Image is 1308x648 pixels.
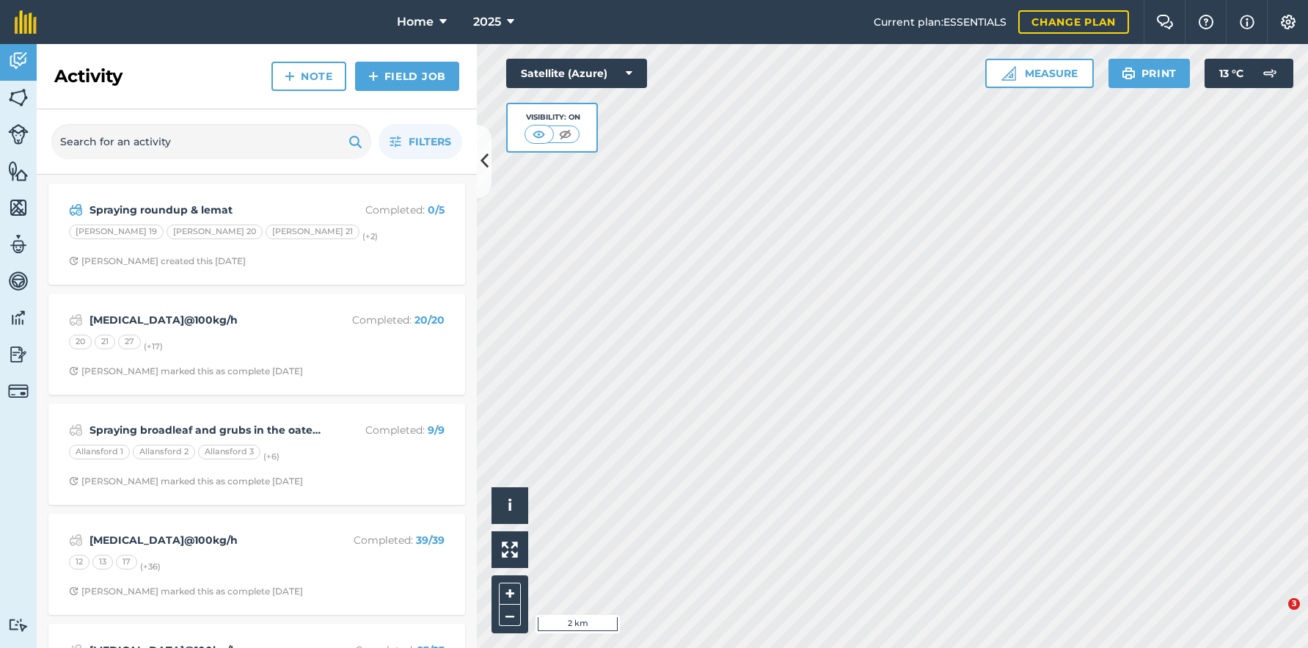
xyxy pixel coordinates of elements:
[506,59,647,88] button: Satellite (Azure)
[54,65,123,88] h2: Activity
[328,422,445,438] p: Completed :
[51,124,371,159] input: Search for an activity
[69,421,83,439] img: svg+xml;base64,PD94bWwgdmVyc2lvbj0iMS4wIiBlbmNvZGluZz0idXRmLTgiPz4KPCEtLSBHZW5lcmF0b3I6IEFkb2JlIE...
[8,307,29,329] img: svg+xml;base64,PD94bWwgdmVyc2lvbj0iMS4wIiBlbmNvZGluZz0idXRmLTgiPz4KPCEtLSBHZW5lcmF0b3I6IEFkb2JlIE...
[1018,10,1129,34] a: Change plan
[8,50,29,72] img: svg+xml;base64,PD94bWwgdmVyc2lvbj0iMS4wIiBlbmNvZGluZz0idXRmLTgiPz4KPCEtLSBHZW5lcmF0b3I6IEFkb2JlIE...
[502,542,518,558] img: Four arrows, one pointing top left, one top right, one bottom right and the last bottom left
[271,62,346,91] a: Note
[69,476,303,487] div: [PERSON_NAME] marked this as complete [DATE]
[428,423,445,437] strong: 9 / 9
[1205,59,1293,88] button: 13 °C
[8,160,29,182] img: svg+xml;base64,PHN2ZyB4bWxucz0iaHR0cDovL3d3dy53My5vcmcvMjAwMC9zdmciIHdpZHRoPSI1NiIgaGVpZ2h0PSI2MC...
[1108,59,1191,88] button: Print
[69,256,78,266] img: Clock with arrow pointing clockwise
[428,203,445,216] strong: 0 / 5
[89,202,322,218] strong: Spraying roundup & lemat
[69,586,78,596] img: Clock with arrow pointing clockwise
[1255,59,1285,88] img: svg+xml;base64,PD94bWwgdmVyc2lvbj0iMS4wIiBlbmNvZGluZz0idXRmLTgiPz4KPCEtLSBHZW5lcmF0b3I6IEFkb2JlIE...
[414,313,445,327] strong: 20 / 20
[57,192,456,276] a: Spraying roundup & lematCompleted: 0/5[PERSON_NAME] 19[PERSON_NAME] 20[PERSON_NAME] 21(+2)Clock w...
[95,335,115,349] div: 21
[492,487,528,524] button: i
[57,412,456,496] a: Spraying broadleaf and grubs in the oaten vetchCompleted: 9/9Allansford 1Allansford 2Allansford 3...
[69,201,83,219] img: svg+xml;base64,PD94bWwgdmVyc2lvbj0iMS4wIiBlbmNvZGluZz0idXRmLTgiPz4KPCEtLSBHZW5lcmF0b3I6IEFkb2JlIE...
[508,496,512,514] span: i
[69,531,83,549] img: svg+xml;base64,PD94bWwgdmVyc2lvbj0iMS4wIiBlbmNvZGluZz0idXRmLTgiPz4KPCEtLSBHZW5lcmF0b3I6IEFkb2JlIE...
[8,197,29,219] img: svg+xml;base64,PHN2ZyB4bWxucz0iaHR0cDovL3d3dy53My5vcmcvMjAwMC9zdmciIHdpZHRoPSI1NiIgaGVpZ2h0PSI2MC...
[69,366,78,376] img: Clock with arrow pointing clockwise
[328,532,445,548] p: Completed :
[348,133,362,150] img: svg+xml;base64,PHN2ZyB4bWxucz0iaHR0cDovL3d3dy53My5vcmcvMjAwMC9zdmciIHdpZHRoPSIxOSIgaGVpZ2h0PSIyNC...
[1240,13,1254,31] img: svg+xml;base64,PHN2ZyB4bWxucz0iaHR0cDovL3d3dy53My5vcmcvMjAwMC9zdmciIHdpZHRoPSIxNyIgaGVpZ2h0PSIxNy...
[144,341,163,352] small: (+ 17 )
[8,87,29,109] img: svg+xml;base64,PHN2ZyB4bWxucz0iaHR0cDovL3d3dy53My5vcmcvMjAwMC9zdmciIHdpZHRoPSI1NiIgaGVpZ2h0PSI2MC...
[1279,15,1297,29] img: A cog icon
[263,451,279,462] small: (+ 6 )
[362,231,378,241] small: (+ 2 )
[8,124,29,145] img: svg+xml;base64,PD94bWwgdmVyc2lvbj0iMS4wIiBlbmNvZGluZz0idXRmLTgiPz4KPCEtLSBHZW5lcmF0b3I6IEFkb2JlIE...
[499,583,521,605] button: +
[118,335,141,349] div: 27
[416,534,445,547] strong: 39 / 39
[8,618,29,632] img: svg+xml;base64,PD94bWwgdmVyc2lvbj0iMS4wIiBlbmNvZGluZz0idXRmLTgiPz4KPCEtLSBHZW5lcmF0b3I6IEFkb2JlIE...
[57,302,456,386] a: [MEDICAL_DATA]@100kg/hCompleted: 20/20202127(+17)Clock with arrow pointing clockwise[PERSON_NAME]...
[379,124,462,159] button: Filters
[8,233,29,255] img: svg+xml;base64,PD94bWwgdmVyc2lvbj0iMS4wIiBlbmNvZGluZz0idXRmLTgiPz4KPCEtLSBHZW5lcmF0b3I6IEFkb2JlIE...
[473,13,501,31] span: 2025
[1122,65,1136,82] img: svg+xml;base64,PHN2ZyB4bWxucz0iaHR0cDovL3d3dy53My5vcmcvMjAwMC9zdmciIHdpZHRoPSIxOSIgaGVpZ2h0PSIyNC...
[89,312,322,328] strong: [MEDICAL_DATA]@100kg/h
[1288,598,1300,610] span: 3
[69,555,89,569] div: 12
[1001,66,1016,81] img: Ruler icon
[167,225,263,239] div: [PERSON_NAME] 20
[8,270,29,292] img: svg+xml;base64,PD94bWwgdmVyc2lvbj0iMS4wIiBlbmNvZGluZz0idXRmLTgiPz4KPCEtLSBHZW5lcmF0b3I6IEFkb2JlIE...
[69,445,130,459] div: Allansford 1
[89,422,322,438] strong: Spraying broadleaf and grubs in the oaten vetch
[499,605,521,626] button: –
[328,312,445,328] p: Completed :
[8,343,29,365] img: svg+xml;base64,PD94bWwgdmVyc2lvbj0iMS4wIiBlbmNvZGluZz0idXRmLTgiPz4KPCEtLSBHZW5lcmF0b3I6IEFkb2JlIE...
[1258,598,1293,633] iframe: Intercom live chat
[69,311,83,329] img: svg+xml;base64,PD94bWwgdmVyc2lvbj0iMS4wIiBlbmNvZGluZz0idXRmLTgiPz4KPCEtLSBHZW5lcmF0b3I6IEFkb2JlIE...
[69,225,164,239] div: [PERSON_NAME] 19
[69,335,92,349] div: 20
[69,586,303,597] div: [PERSON_NAME] marked this as complete [DATE]
[409,134,451,150] span: Filters
[89,532,322,548] strong: [MEDICAL_DATA]@100kg/h
[530,127,548,142] img: svg+xml;base64,PHN2ZyB4bWxucz0iaHR0cDovL3d3dy53My5vcmcvMjAwMC9zdmciIHdpZHRoPSI1MCIgaGVpZ2h0PSI0MC...
[1197,15,1215,29] img: A question mark icon
[266,225,359,239] div: [PERSON_NAME] 21
[92,555,113,569] div: 13
[525,112,580,123] div: Visibility: On
[355,62,459,91] a: Field Job
[140,561,161,572] small: (+ 36 )
[69,365,303,377] div: [PERSON_NAME] marked this as complete [DATE]
[368,68,379,85] img: svg+xml;base64,PHN2ZyB4bWxucz0iaHR0cDovL3d3dy53My5vcmcvMjAwMC9zdmciIHdpZHRoPSIxNCIgaGVpZ2h0PSIyNC...
[198,445,260,459] div: Allansford 3
[69,476,78,486] img: Clock with arrow pointing clockwise
[556,127,574,142] img: svg+xml;base64,PHN2ZyB4bWxucz0iaHR0cDovL3d3dy53My5vcmcvMjAwMC9zdmciIHdpZHRoPSI1MCIgaGVpZ2h0PSI0MC...
[1219,59,1243,88] span: 13 ° C
[328,202,445,218] p: Completed :
[116,555,137,569] div: 17
[985,59,1094,88] button: Measure
[874,14,1006,30] span: Current plan : ESSENTIALS
[285,68,295,85] img: svg+xml;base64,PHN2ZyB4bWxucz0iaHR0cDovL3d3dy53My5vcmcvMjAwMC9zdmciIHdpZHRoPSIxNCIgaGVpZ2h0PSIyNC...
[397,13,434,31] span: Home
[8,381,29,401] img: svg+xml;base64,PD94bWwgdmVyc2lvbj0iMS4wIiBlbmNvZGluZz0idXRmLTgiPz4KPCEtLSBHZW5lcmF0b3I6IEFkb2JlIE...
[15,10,37,34] img: fieldmargin Logo
[69,255,246,267] div: [PERSON_NAME] created this [DATE]
[133,445,195,459] div: Allansford 2
[57,523,456,606] a: [MEDICAL_DATA]@100kg/hCompleted: 39/39121317(+36)Clock with arrow pointing clockwise[PERSON_NAME]...
[1156,15,1174,29] img: Two speech bubbles overlapping with the left bubble in the forefront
